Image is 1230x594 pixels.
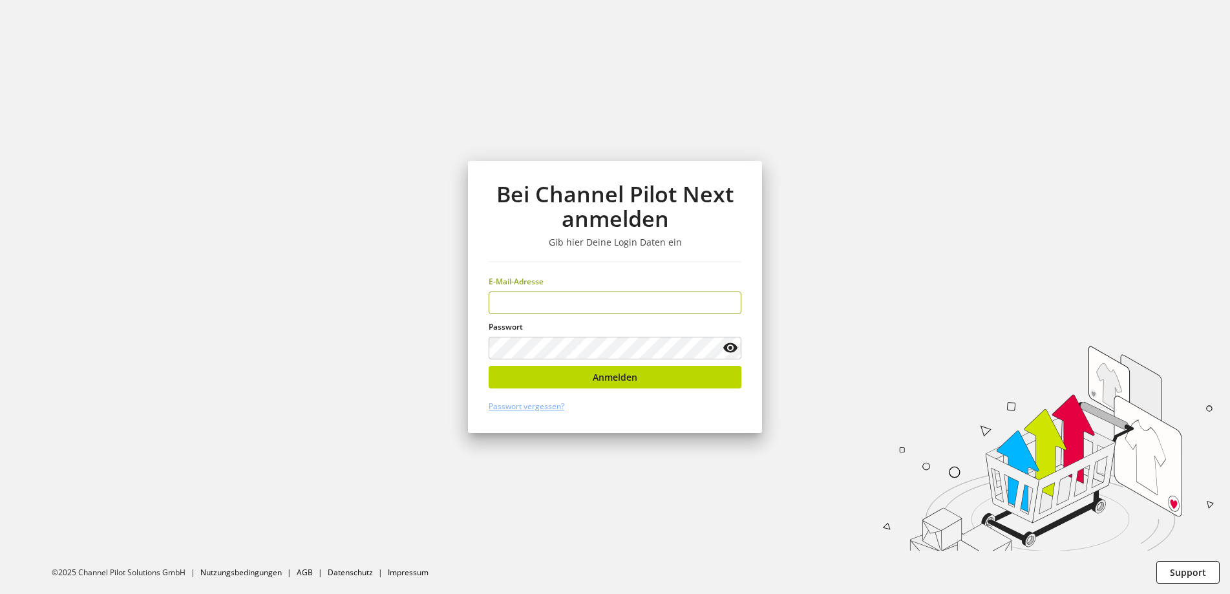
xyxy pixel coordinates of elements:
a: Nutzungsbedingungen [200,567,282,578]
h3: Gib hier Deine Login Daten ein [489,237,741,248]
h1: Bei Channel Pilot Next anmelden [489,182,741,231]
keeper-lock: Open Keeper Popup [720,295,736,311]
a: AGB [297,567,313,578]
a: Datenschutz [328,567,373,578]
span: E-Mail-Adresse [489,276,544,287]
button: Support [1156,561,1220,584]
button: Anmelden [489,366,741,388]
span: Passwort [489,321,523,332]
a: Passwort vergessen? [489,401,564,412]
span: Support [1170,566,1206,579]
a: Impressum [388,567,429,578]
span: Anmelden [593,370,637,384]
li: ©2025 Channel Pilot Solutions GmbH [52,567,200,578]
